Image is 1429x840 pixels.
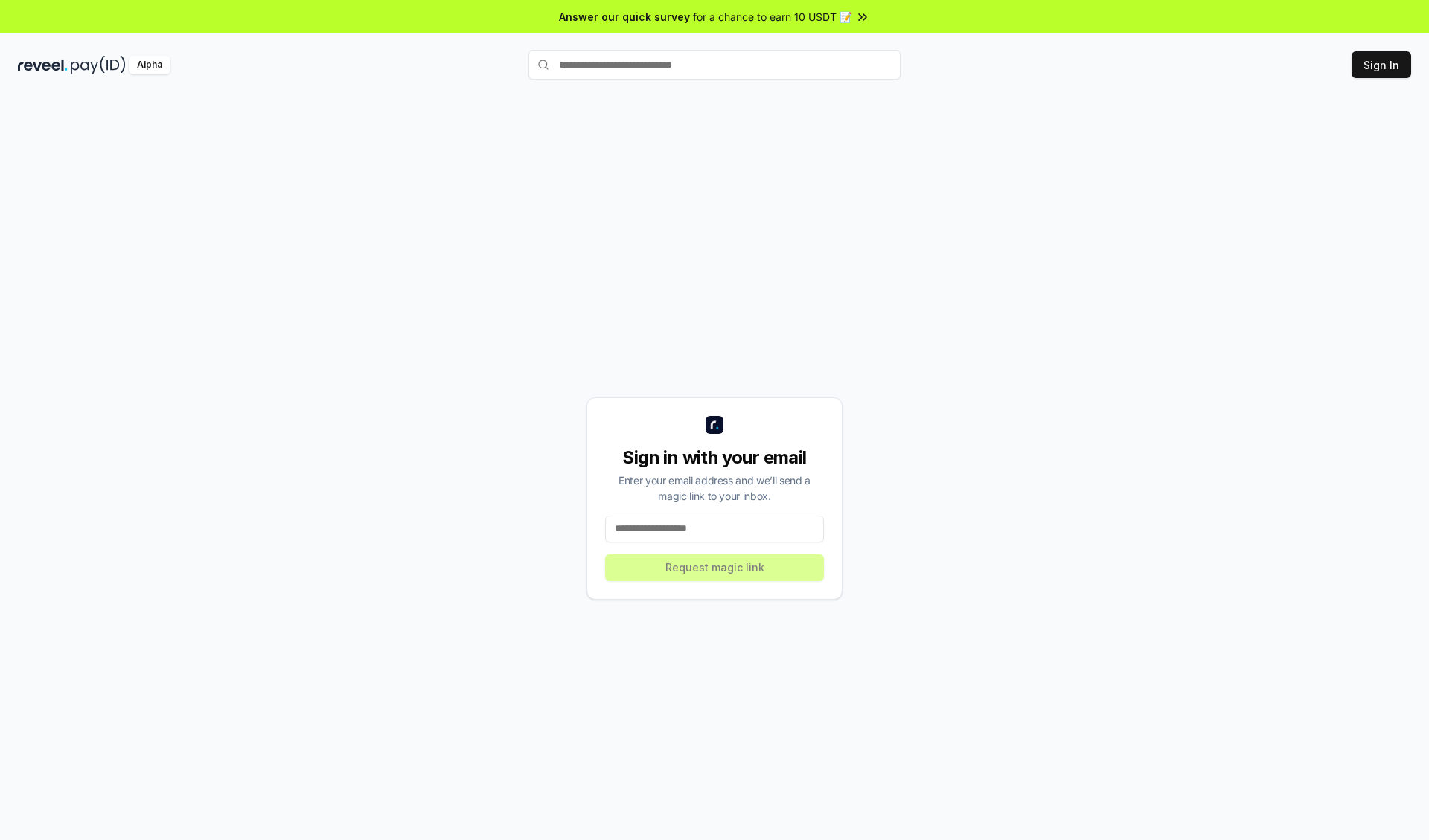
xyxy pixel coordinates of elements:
img: reveel_dark [18,56,68,74]
div: Enter your email address and we’ll send a magic link to your inbox. [605,472,824,504]
img: pay_id [71,56,126,74]
span: for a chance to earn 10 USDT 📝 [693,9,852,25]
span: Answer our quick survey [559,9,690,25]
img: logo_small [706,416,723,434]
button: Sign In [1352,51,1411,78]
div: Sign in with your email [605,446,824,469]
div: Alpha [129,56,170,74]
